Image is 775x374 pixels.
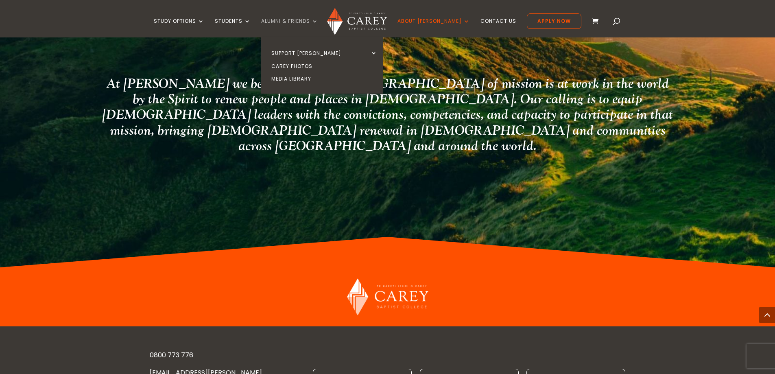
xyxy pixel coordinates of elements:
[150,350,193,360] a: 0800 773 776
[327,8,387,35] img: Carey Baptist College
[263,72,385,85] a: Media Library
[154,18,204,37] a: Study Options
[261,18,318,37] a: Alumni & Friends
[347,308,428,318] a: Carey Baptist College
[263,47,385,60] a: Support [PERSON_NAME]
[527,13,581,29] a: Apply Now
[347,278,428,315] img: Carey Baptist College
[215,18,251,37] a: Students
[263,60,385,73] a: Carey Photos
[397,18,470,37] a: About [PERSON_NAME]
[101,76,674,158] h2: At [PERSON_NAME] we believe that the [DEMOGRAPHIC_DATA] of mission is at work in the world by the...
[480,18,516,37] a: Contact Us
